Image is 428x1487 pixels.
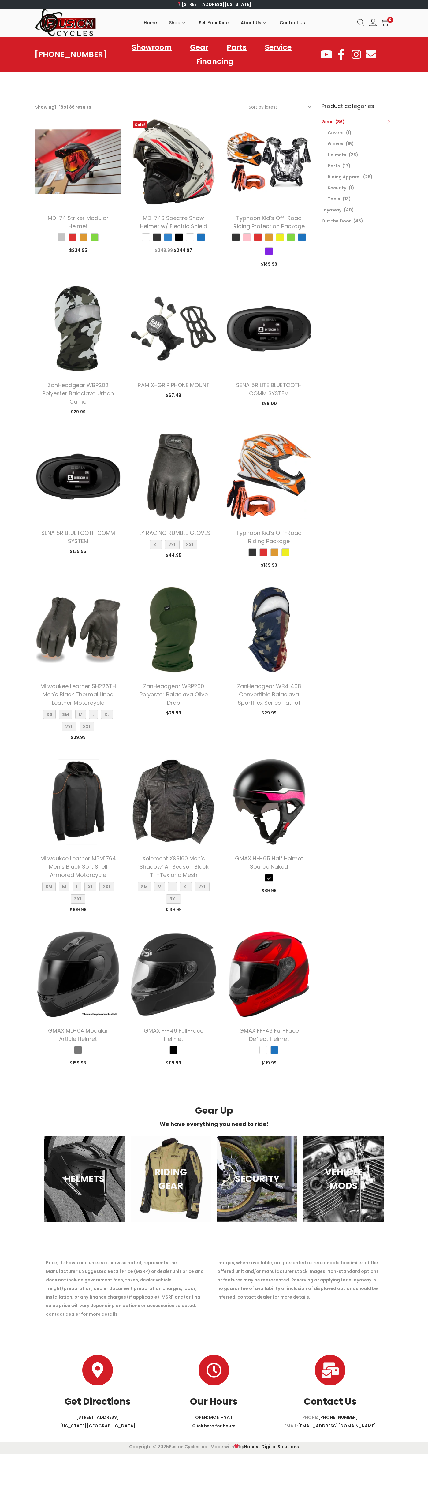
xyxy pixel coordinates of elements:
[177,2,181,6] img: 📍
[190,54,240,69] a: Financing
[322,119,333,125] a: Gear
[235,855,303,870] a: GMAX HH-65 Half Helmet Source Naked
[346,130,352,136] span: (1)
[217,1258,382,1301] p: Images, where available, are presented as reasonable facsimiles of the offered unit and/or manufa...
[69,247,72,253] span: $
[130,118,217,205] img: Product image
[261,1060,277,1066] span: 119.99
[221,40,253,54] a: Parts
[35,587,121,673] img: Product image
[154,882,165,891] span: M
[262,888,277,894] span: 89.99
[144,15,157,30] span: Home
[130,931,217,1017] img: Product image
[262,710,277,716] span: 29.99
[280,15,305,30] span: Contact Us
[69,247,87,253] span: 234.95
[126,40,178,54] a: Showroom
[318,1414,358,1420] a: [PHONE_NUMBER]
[328,196,340,202] a: Tools
[130,433,217,520] img: Product image
[75,710,86,719] span: M
[166,1060,169,1066] span: $
[35,103,91,111] p: Showing – of 86 results
[35,9,96,37] img: Woostify retina logo
[226,759,312,845] img: Product image
[180,882,192,891] span: XL
[59,710,72,719] span: SM
[136,529,210,537] a: FLY RACING RUMBLE GLOVES
[35,759,121,845] img: Product image
[43,710,56,719] span: XS
[155,247,158,253] span: $
[41,1121,387,1127] h6: We have everything you need to ride!
[226,931,312,1017] img: Product image
[184,40,214,54] a: Gear
[177,1,251,7] a: [STREET_ADDRESS][US_STATE]
[199,15,229,30] span: Sell Your Ride
[344,207,354,213] span: (40)
[130,759,217,845] img: Product image
[54,104,56,110] span: 1
[349,185,354,191] span: (1)
[328,130,344,136] a: Covers
[381,19,389,26] a: 0
[144,9,157,36] a: Home
[234,1444,239,1448] img: ❤
[353,218,363,224] span: (45)
[233,214,305,230] a: Typhoon Kid’s Off-Road Riding Protection Package
[35,50,107,59] a: [PHONE_NUMBER]
[199,1355,229,1385] a: Our Hours
[166,552,181,558] span: 44.95
[322,207,341,213] a: Layaway
[82,1355,113,1385] a: Get Directions
[342,163,351,169] span: (17)
[35,433,121,520] img: Product image
[226,118,312,205] img: Product image
[262,710,264,716] span: $
[55,1172,114,1186] h3: HELMETS
[138,855,209,879] a: Xelement XS8160 Men’s ‘Shadow’ All Season Black Tri-Tex and Mesh
[144,1027,203,1043] a: GMAX FF-49 Full-Face Helmet
[165,907,168,913] span: $
[261,562,277,568] span: 139.99
[226,285,312,372] img: Product image
[236,529,302,545] a: Typhoon Kid’s Off-Road Riding Package
[190,1395,238,1408] a: Our Hours
[314,1165,373,1193] h3: VEHICLE MODS
[101,710,113,719] span: XL
[217,1136,298,1222] a: SECURITY
[261,401,264,407] span: $
[48,214,109,230] a: MD-74 Striker Modular Helmet
[226,587,312,673] img: Product image
[349,152,358,158] span: (28)
[328,141,343,147] a: Gloves
[35,931,121,1017] img: Product image
[169,9,187,36] a: Shop
[138,381,210,389] a: RAM X-GRIP PHONE MOUNT
[44,1136,125,1222] a: HELMETS
[328,185,346,191] a: Security
[70,548,73,554] span: $
[166,1060,181,1066] span: 119.99
[130,285,217,372] img: Product image
[166,392,181,398] span: 67.49
[155,247,173,253] span: 349.99
[261,401,277,407] span: 99.00
[35,285,121,372] img: Product image
[280,9,305,36] a: Contact Us
[166,710,181,716] span: 29.99
[60,1414,136,1429] a: [STREET_ADDRESS][US_STATE][GEOGRAPHIC_DATA]
[107,40,319,69] nav: Menu
[140,682,208,706] a: ZanHeadgear WBP200 Polyester Balaclava Olive Drab
[259,40,298,54] a: Service
[241,9,267,36] a: About Us
[84,882,96,891] span: XL
[237,682,301,706] a: ZanHeadgear WB4L408 Convertible Balaclava SportFlex Series Patriot
[165,907,182,913] span: 139.99
[70,907,87,913] span: 109.99
[138,882,151,891] span: SM
[166,710,169,716] span: $
[70,907,73,913] span: $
